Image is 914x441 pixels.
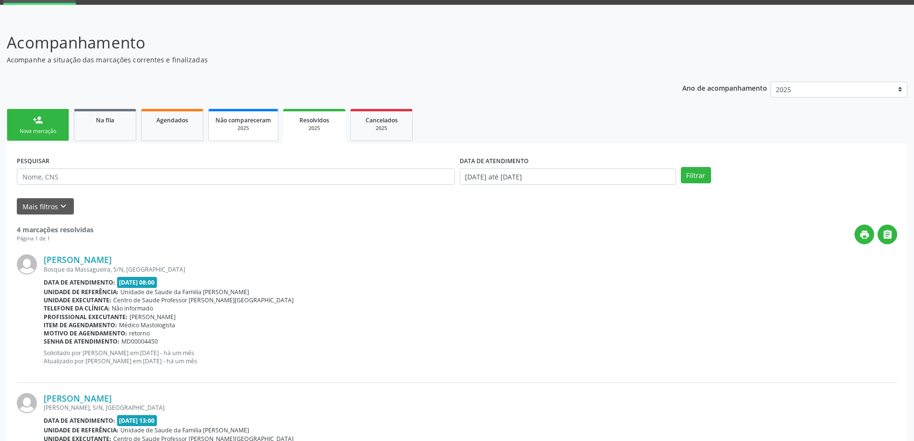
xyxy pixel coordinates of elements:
div: 2025 [215,125,271,132]
p: Acompanhe a situação das marcações correntes e finalizadas [7,55,637,65]
div: Página 1 de 1 [17,235,94,243]
b: Item de agendamento: [44,321,117,329]
span: Não compareceram [215,116,271,124]
span: Unidade de Saude da Familia [PERSON_NAME] [120,288,249,296]
span: [DATE] 13:00 [117,415,157,426]
div: Bosque da Massagueira, S/N, [GEOGRAPHIC_DATA] [44,265,897,274]
a: [PERSON_NAME] [44,254,112,265]
p: Solicitado por [PERSON_NAME] em [DATE] - há um mês Atualizado por [PERSON_NAME] em [DATE] - há um... [44,349,897,365]
span: Cancelados [366,116,398,124]
span: [PERSON_NAME] [130,313,176,321]
label: PESQUISAR [17,154,49,168]
b: Unidade executante: [44,296,111,304]
div: 2025 [357,125,405,132]
i:  [882,229,893,240]
b: Data de atendimento: [44,278,115,286]
span: Não informado [112,304,153,312]
p: Ano de acompanhamento [682,82,767,94]
input: Selecione um intervalo [460,168,676,185]
span: [DATE] 08:00 [117,277,157,288]
div: 2025 [290,125,339,132]
span: Agendados [156,116,188,124]
button: Mais filtroskeyboard_arrow_down [17,198,74,215]
b: Motivo de agendamento: [44,329,127,337]
b: Data de atendimento: [44,417,115,425]
a: [PERSON_NAME] [44,393,112,404]
span: Médico Mastologista [119,321,175,329]
p: Acompanhamento [7,31,637,55]
span: Centro de Saude Professor [PERSON_NAME][GEOGRAPHIC_DATA] [113,296,294,304]
b: Senha de atendimento: [44,337,119,346]
div: person_add [33,115,43,125]
i: print [859,229,870,240]
button:  [878,225,897,244]
strong: 4 marcações resolvidas [17,225,94,234]
b: Profissional executante: [44,313,128,321]
b: Telefone da clínica: [44,304,110,312]
b: Unidade de referência: [44,426,119,434]
label: DATA DE ATENDIMENTO [460,154,529,168]
span: retorno [129,329,150,337]
span: Na fila [96,116,114,124]
button: print [855,225,874,244]
input: Nome, CNS [17,168,455,185]
b: Unidade de referência: [44,288,119,296]
img: img [17,254,37,274]
div: [PERSON_NAME], S/N, [GEOGRAPHIC_DATA] [44,404,897,412]
span: Resolvidos [299,116,329,124]
span: MD00004450 [121,337,158,346]
i: keyboard_arrow_down [58,201,69,212]
img: img [17,393,37,413]
button: Filtrar [681,167,711,183]
span: Unidade de Saude da Familia [PERSON_NAME] [120,426,249,434]
div: Nova marcação [14,128,62,135]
